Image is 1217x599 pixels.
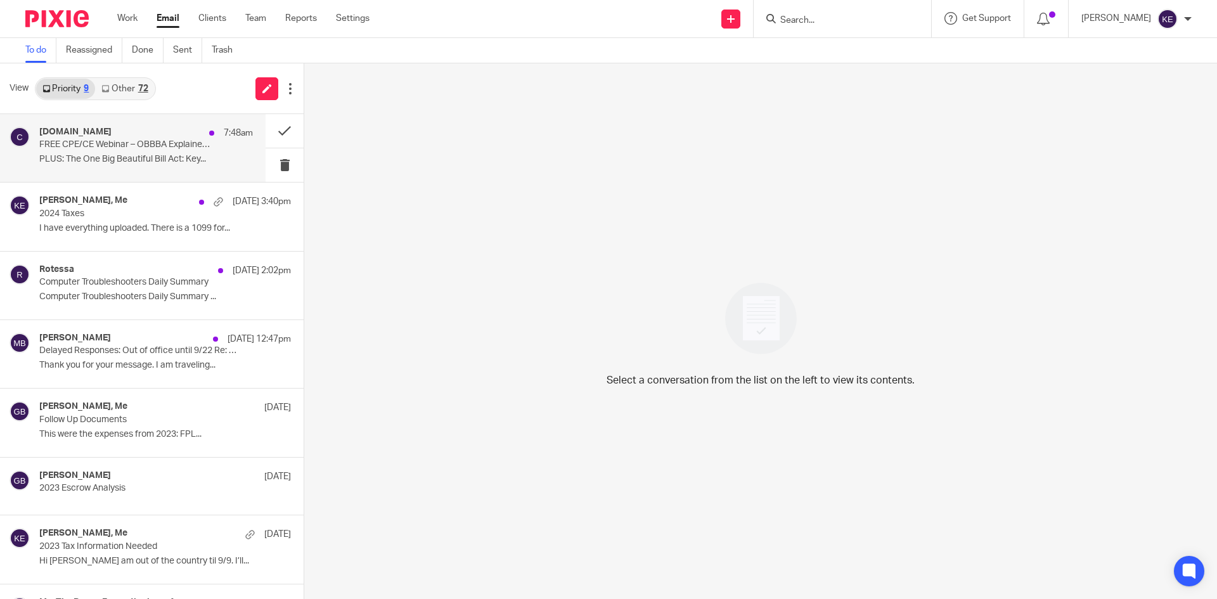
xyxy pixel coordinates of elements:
p: I have everything uploaded. There is a 1099 for... [39,223,291,234]
img: svg%3E [10,333,30,353]
p: 2023 Tax Information Needed [39,541,241,552]
img: svg%3E [10,127,30,147]
h4: [PERSON_NAME], Me [39,401,127,412]
div: 9 [84,84,89,93]
p: 7:48am [224,127,253,139]
a: Other72 [95,79,154,99]
img: svg%3E [1157,9,1178,29]
h4: [PERSON_NAME] [39,333,111,344]
input: Search [779,15,893,27]
p: Computer Troubleshooters Daily Summary [39,277,241,288]
img: svg%3E [10,470,30,491]
p: This were the expenses from 2023: FPL... [39,429,291,440]
p: Computer Troubleshooters Daily Summary ... [39,292,291,302]
p: [PERSON_NAME] [1081,12,1151,25]
h4: [DOMAIN_NAME] [39,127,112,138]
h4: [PERSON_NAME] [39,470,111,481]
a: Clients [198,12,226,25]
div: 72 [138,84,148,93]
p: [DATE] 12:47pm [228,333,291,345]
p: Hi [PERSON_NAME] am out of the country til 9/9. I’ll... [39,556,291,567]
p: PLUS: The One Big Beautiful Bill Act: Key... [39,154,253,165]
p: FREE CPE/CE Webinar – OBBBA Explained: Key Tax Changes That Impact Business Reporting & Complianc... [39,139,210,150]
p: Thank you for your message. I am traveling... [39,360,291,371]
a: Reassigned [66,38,122,63]
a: Email [157,12,179,25]
a: Settings [336,12,370,25]
a: Work [117,12,138,25]
img: svg%3E [10,195,30,216]
p: Delayed Responses: Out of office until 9/22 Re: 2024 Taxes [39,345,241,356]
p: [DATE] 2:02pm [233,264,291,277]
p: 2023 Escrow Analysis [39,483,241,494]
img: svg%3E [10,401,30,422]
p: 2024 Taxes [39,209,241,219]
p: [DATE] [264,528,291,541]
a: Trash [212,38,242,63]
a: Priority9 [36,79,95,99]
a: To do [25,38,56,63]
img: svg%3E [10,528,30,548]
img: Pixie [25,10,89,27]
a: Reports [285,12,317,25]
p: Select a conversation from the list on the left to view its contents. [607,373,915,388]
a: Done [132,38,164,63]
a: Team [245,12,266,25]
h4: [PERSON_NAME], Me [39,195,127,206]
img: svg%3E [10,264,30,285]
p: Follow Up Documents [39,415,241,425]
span: View [10,82,29,95]
img: image [717,274,805,363]
p: [DATE] 3:40pm [233,195,291,208]
a: Sent [173,38,202,63]
h4: [PERSON_NAME], Me [39,528,127,539]
span: Get Support [962,14,1011,23]
p: [DATE] [264,470,291,483]
p: [DATE] [264,401,291,414]
h4: Rotessa [39,264,74,275]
